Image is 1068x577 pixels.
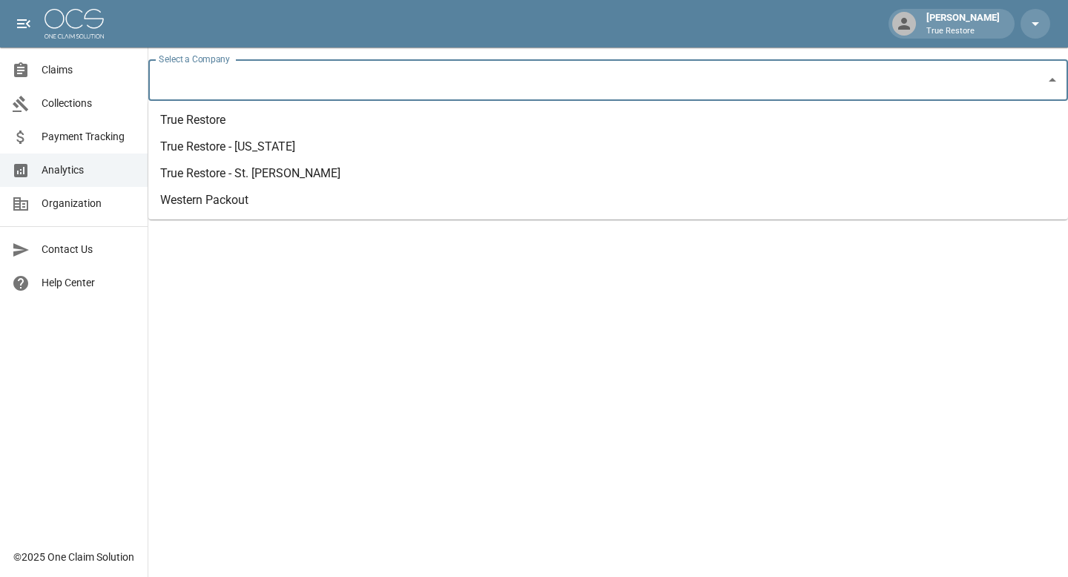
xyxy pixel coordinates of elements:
[44,9,104,39] img: ocs-logo-white-transparent.png
[42,162,136,178] span: Analytics
[148,107,1068,133] li: True Restore
[13,550,134,564] div: © 2025 One Claim Solution
[42,96,136,111] span: Collections
[148,133,1068,160] li: True Restore - [US_STATE]
[926,25,1000,38] p: True Restore
[148,160,1068,187] li: True Restore - St. [PERSON_NAME]
[42,275,136,291] span: Help Center
[9,9,39,39] button: open drawer
[42,62,136,78] span: Claims
[42,242,136,257] span: Contact Us
[159,53,230,65] label: Select a Company
[1042,70,1063,90] button: Close
[42,129,136,145] span: Payment Tracking
[148,187,1068,214] li: Western Packout
[42,196,136,211] span: Organization
[920,10,1006,37] div: [PERSON_NAME]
